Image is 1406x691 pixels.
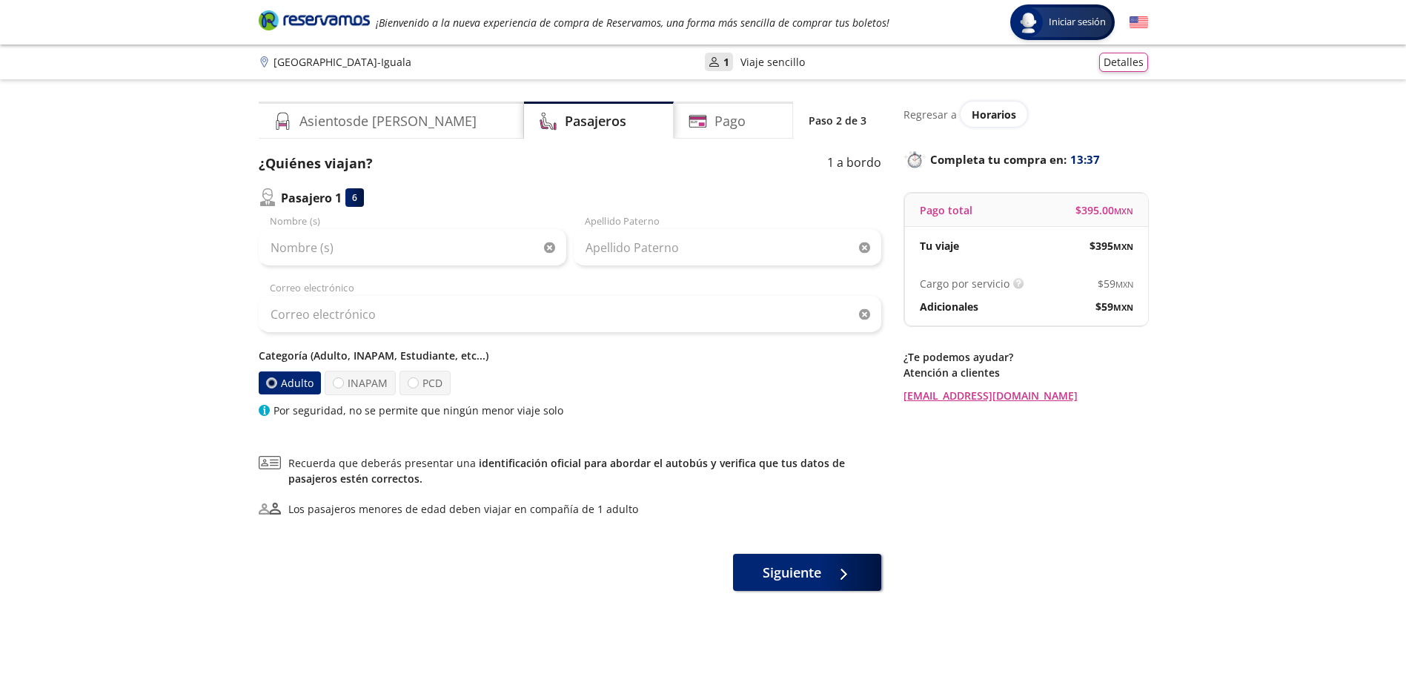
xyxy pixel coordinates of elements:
[565,111,626,131] h4: Pasajeros
[903,365,1148,380] p: Atención a clientes
[259,348,881,363] p: Categoría (Adulto, INAPAM, Estudiante, etc...)
[714,111,746,131] h4: Pago
[740,54,805,70] p: Viaje sencillo
[972,108,1016,122] span: Horarios
[574,229,881,266] input: Apellido Paterno
[827,153,881,173] p: 1 a bordo
[733,554,881,591] button: Siguiente
[1130,13,1148,32] button: English
[920,276,1009,291] p: Cargo por servicio
[281,189,342,207] p: Pasajero 1
[259,9,370,36] a: Brand Logo
[259,296,881,333] input: Correo electrónico
[920,238,959,254] p: Tu viaje
[1098,276,1133,291] span: $ 59
[1075,202,1133,218] span: $ 395.00
[1114,205,1133,216] small: MXN
[1115,279,1133,290] small: MXN
[376,16,889,30] em: ¡Bienvenido a la nueva experiencia de compra de Reservamos, una forma más sencilla de comprar tus...
[723,54,729,70] p: 1
[345,188,364,207] div: 6
[920,202,972,218] p: Pago total
[809,113,866,128] p: Paso 2 de 3
[299,111,477,131] h4: Asientos de [PERSON_NAME]
[288,456,845,486] a: identificación oficial para abordar el autobús y verifica que tus datos de pasajeros estén correc...
[288,501,638,517] div: Los pasajeros menores de edad deben viajar en compañía de 1 adulto
[763,563,821,583] span: Siguiente
[903,102,1148,127] div: Regresar a ver horarios
[1043,15,1112,30] span: Iniciar sesión
[273,403,563,418] p: Por seguridad, no se permite que ningún menor viaje solo
[258,371,321,394] label: Adulto
[288,455,881,486] span: Recuerda que deberás presentar una
[1113,302,1133,313] small: MXN
[1090,238,1133,254] span: $ 395
[920,299,978,314] p: Adicionales
[1070,151,1100,168] span: 13:37
[1095,299,1133,314] span: $ 59
[1099,53,1148,72] button: Detalles
[325,371,396,395] label: INAPAM
[1113,241,1133,252] small: MXN
[259,153,373,173] p: ¿Quiénes viajan?
[903,349,1148,365] p: ¿Te podemos ayudar?
[903,149,1148,170] p: Completa tu compra en :
[259,229,566,266] input: Nombre (s)
[903,388,1148,403] a: [EMAIL_ADDRESS][DOMAIN_NAME]
[399,371,451,395] label: PCD
[273,54,411,70] p: [GEOGRAPHIC_DATA] - Iguala
[259,9,370,31] i: Brand Logo
[903,107,957,122] p: Regresar a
